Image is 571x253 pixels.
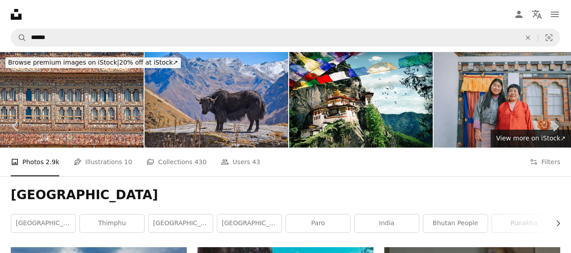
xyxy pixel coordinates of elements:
[252,157,260,167] span: 43
[11,187,560,203] h1: [GEOGRAPHIC_DATA]
[145,52,288,148] img: Lone Yak at the base of Mountain Jomolhari in Bhutan
[538,29,560,46] button: Visual search
[540,83,571,170] a: Next
[528,5,546,23] button: Language
[518,29,538,46] button: Clear
[491,130,571,148] a: View more on iStock↗
[550,214,560,232] button: scroll list to the right
[217,214,281,232] a: [GEOGRAPHIC_DATA]
[510,5,528,23] a: Log in / Sign up
[11,9,22,20] a: Home — Unsplash
[8,59,119,66] span: Browse premium images on iStock |
[221,148,260,176] a: Users 43
[355,214,419,232] a: india
[74,148,132,176] a: Illustrations 10
[530,148,560,176] button: Filters
[146,148,206,176] a: Collections 430
[11,29,26,46] button: Search Unsplash
[11,29,560,47] form: Find visuals sitewide
[5,57,181,68] div: 20% off at iStock ↗
[149,214,213,232] a: [GEOGRAPHIC_DATA]
[286,214,350,232] a: paro
[496,135,566,142] span: View more on iStock ↗
[492,214,556,232] a: punakha
[11,214,75,232] a: [GEOGRAPHIC_DATA]
[546,5,564,23] button: Menu
[124,157,132,167] span: 10
[423,214,488,232] a: bhutan people
[194,157,206,167] span: 430
[80,214,144,232] a: thimphu
[289,52,433,148] img: Tiger's Nest Monastery in Bhutan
